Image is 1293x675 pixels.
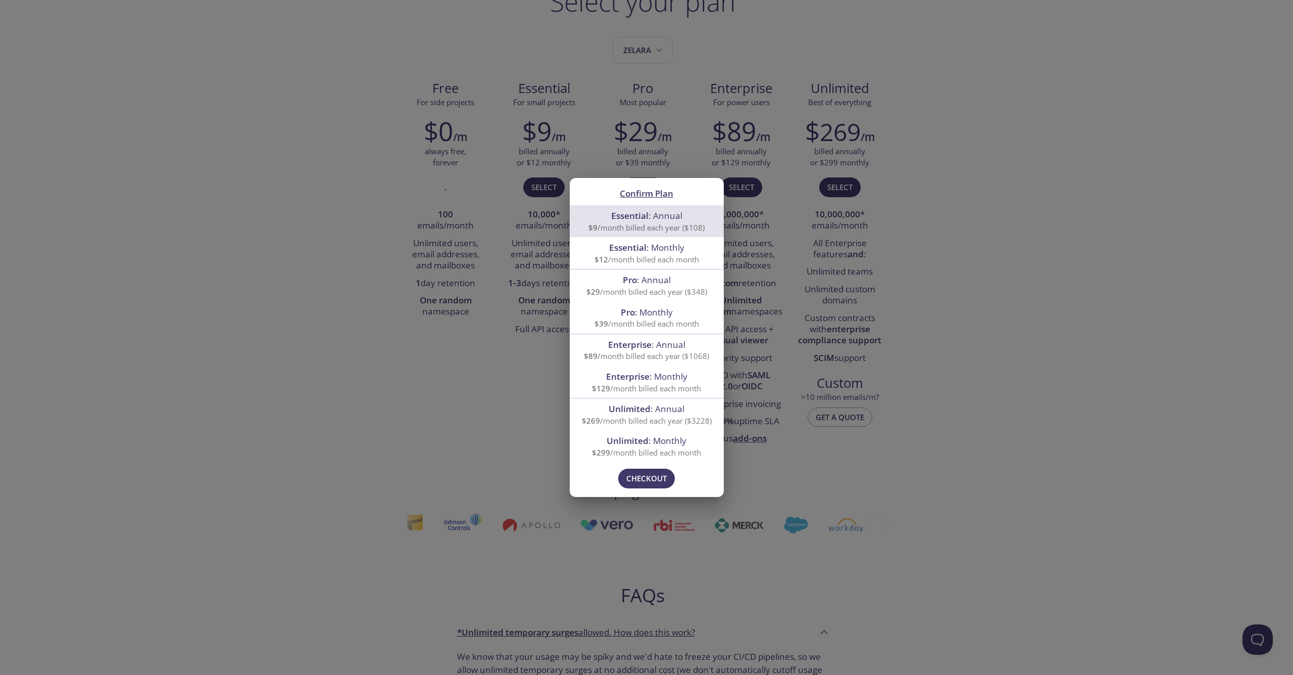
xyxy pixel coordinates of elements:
[588,222,598,233] span: $9
[584,351,709,361] span: /month billed each year ($1068)
[592,383,701,393] span: /month billed each month
[570,334,724,366] div: Enterprise: Annual$89/month billed each year ($1068)
[570,205,724,462] ul: confirm plan selection
[606,371,650,382] span: Enterprise
[586,287,707,297] span: /month billed each year ($348)
[592,383,610,393] span: $129
[594,319,699,329] span: /month billed each month
[570,205,724,237] div: Essential: Annual$9/month billed each year ($108)
[609,242,684,253] span: : Monthly
[570,269,724,301] div: Pro: Annual$29/month billed each year ($348)
[620,188,673,199] span: Confirm Plan
[570,237,724,269] div: Essential: Monthly$12/month billed each month
[611,210,649,221] span: Essential
[623,274,637,286] span: Pro
[584,351,598,361] span: $89
[592,447,701,458] span: /month billed each month
[621,306,673,318] span: : Monthly
[582,416,712,426] span: /month billed each year ($3228)
[611,210,682,221] span: : Annual
[618,469,675,488] button: Checkout
[621,306,635,318] span: Pro
[608,339,685,350] span: : Annual
[626,472,667,485] span: Checkout
[588,222,705,233] span: /month billed each year ($108)
[609,403,684,415] span: : Annual
[607,435,649,446] span: Unlimited
[623,274,671,286] span: : Annual
[594,254,608,264] span: $12
[607,435,686,446] span: : Monthly
[570,366,724,398] div: Enterprise: Monthly$129/month billed each month
[608,339,652,350] span: Enterprise
[592,447,610,458] span: $299
[594,319,608,329] span: $39
[609,242,646,253] span: Essential
[586,287,600,297] span: $29
[582,416,600,426] span: $269
[570,430,724,462] div: Unlimited: Monthly$299/month billed each month
[606,371,687,382] span: : Monthly
[609,403,651,415] span: Unlimited
[570,398,724,430] div: Unlimited: Annual$269/month billed each year ($3228)
[594,254,699,264] span: /month billed each month
[570,302,724,334] div: Pro: Monthly$39/month billed each month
